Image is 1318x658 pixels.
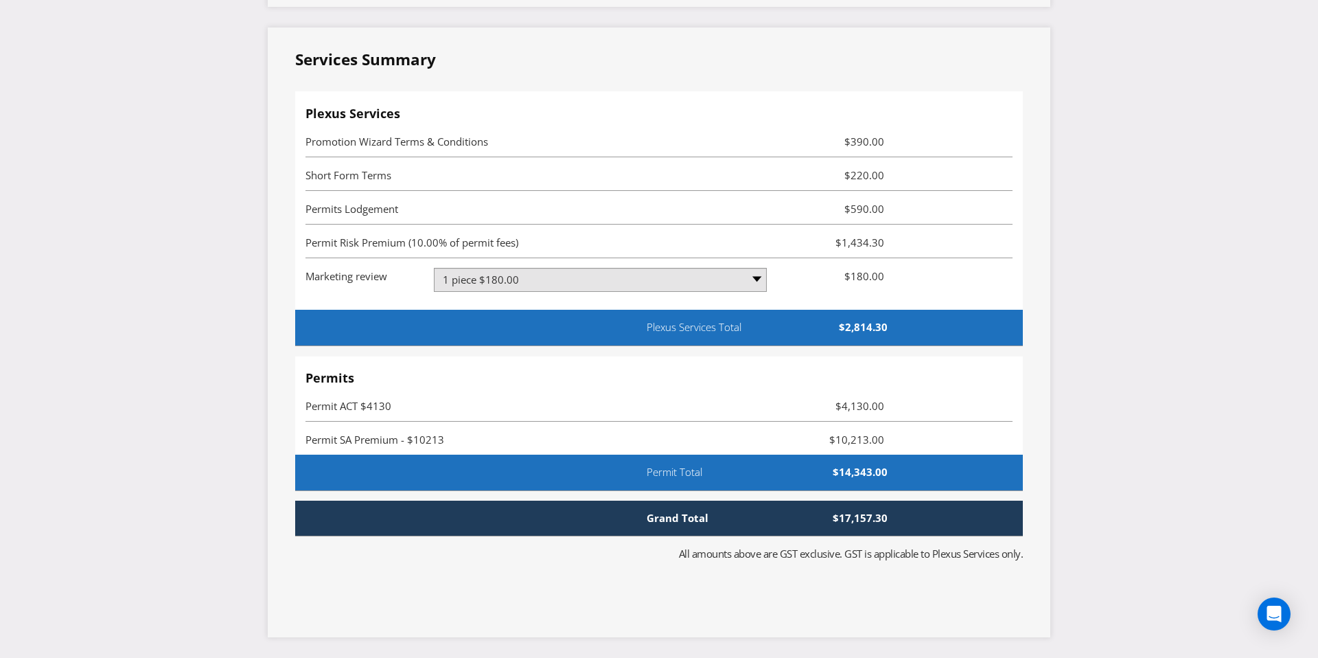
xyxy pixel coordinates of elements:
legend: Services Summary [295,49,436,71]
span: Permit Total [636,465,741,479]
span: Permit ACT $4130 [305,399,391,413]
span: $590.00 [777,201,895,217]
span: Permits Lodgement [305,202,398,216]
span: Permit Risk Premium (10.00% of permit fees) [305,236,518,249]
h4: Permits [305,372,1013,385]
span: $1,434.30 [777,234,895,251]
span: $4,130.00 [777,398,895,414]
span: $17,157.30 [741,511,898,525]
div: Open Intercom Messenger [1258,598,1291,631]
span: Short Form Terms [305,168,391,182]
span: Grand Total [636,511,741,525]
span: Permit SA Premium - $10213 [305,433,444,446]
h4: Plexus Services [305,107,1013,121]
span: Promotion Wizard Terms & Conditions [305,135,488,148]
span: $10,213.00 [777,431,895,448]
span: Plexus Services Total [636,320,794,334]
span: Marketing review [305,269,387,283]
span: All amounts above are GST exclusive. GST is applicable to Plexus Services only. [679,547,1024,560]
span: $220.00 [777,167,895,183]
span: $2,814.30 [793,320,897,334]
span: $390.00 [777,133,895,150]
span: $14,343.00 [741,465,898,479]
span: $180.00 [777,268,895,284]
